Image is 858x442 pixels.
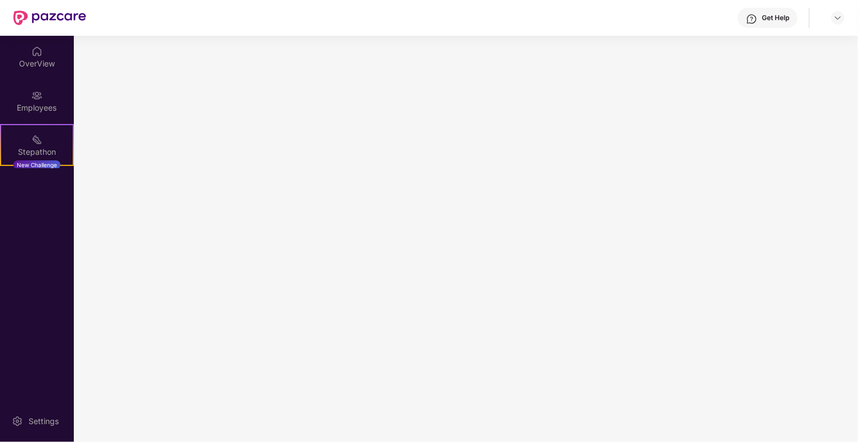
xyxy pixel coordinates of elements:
[31,90,43,101] img: svg+xml;base64,PHN2ZyBpZD0iRW1wbG95ZWVzIiB4bWxucz0iaHR0cDovL3d3dy53My5vcmcvMjAwMC9zdmciIHdpZHRoPS...
[13,160,60,169] div: New Challenge
[833,13,842,22] img: svg+xml;base64,PHN2ZyBpZD0iRHJvcGRvd24tMzJ4MzIiIHhtbG5zPSJodHRwOi8vd3d3LnczLm9yZy8yMDAwL3N2ZyIgd2...
[746,13,757,25] img: svg+xml;base64,PHN2ZyBpZD0iSGVscC0zMngzMiIgeG1sbnM9Imh0dHA6Ly93d3cudzMub3JnLzIwMDAvc3ZnIiB3aWR0aD...
[31,46,43,57] img: svg+xml;base64,PHN2ZyBpZD0iSG9tZSIgeG1sbnM9Imh0dHA6Ly93d3cudzMub3JnLzIwMDAvc3ZnIiB3aWR0aD0iMjAiIG...
[12,416,23,427] img: svg+xml;base64,PHN2ZyBpZD0iU2V0dGluZy0yMHgyMCIgeG1sbnM9Imh0dHA6Ly93d3cudzMub3JnLzIwMDAvc3ZnIiB3aW...
[762,13,789,22] div: Get Help
[31,134,43,145] img: svg+xml;base64,PHN2ZyB4bWxucz0iaHR0cDovL3d3dy53My5vcmcvMjAwMC9zdmciIHdpZHRoPSIyMSIgaGVpZ2h0PSIyMC...
[1,146,73,158] div: Stepathon
[25,416,62,427] div: Settings
[13,11,86,25] img: New Pazcare Logo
